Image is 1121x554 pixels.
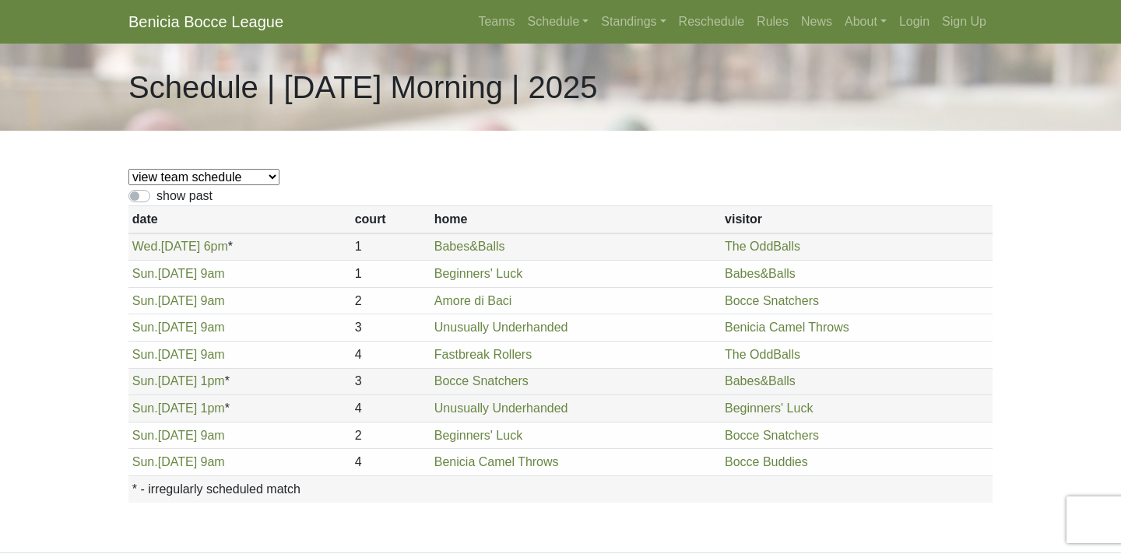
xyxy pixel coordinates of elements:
a: Sun.[DATE] 1pm [132,374,225,387]
a: Beginners' Luck [434,267,522,280]
a: Sun.[DATE] 1pm [132,401,225,415]
span: Sun. [132,455,158,468]
a: Sign Up [936,6,993,37]
a: Wed.[DATE] 6pm [132,240,228,253]
a: Rules [750,6,795,37]
a: Fastbreak Rollers [434,348,532,361]
th: court [351,206,430,233]
a: Benicia Camel Throws [434,455,559,468]
td: 4 [351,395,430,423]
td: 2 [351,422,430,449]
a: Sun.[DATE] 9am [132,294,225,307]
span: Sun. [132,429,158,442]
a: Babes&Balls [725,374,796,387]
a: Sun.[DATE] 9am [132,267,225,280]
span: Sun. [132,374,158,387]
th: home [430,206,721,233]
span: Sun. [132,294,158,307]
a: Sun.[DATE] 9am [132,455,225,468]
span: Sun. [132,401,158,415]
a: Login [893,6,936,37]
a: Babes&Balls [725,267,796,280]
td: 4 [351,341,430,368]
a: Beginners' Luck [434,429,522,442]
a: Amore di Baci [434,294,512,307]
a: Sun.[DATE] 9am [132,429,225,442]
td: 3 [351,368,430,395]
h1: Schedule | [DATE] Morning | 2025 [128,68,598,106]
a: Bocce Buddies [725,455,808,468]
a: Benicia Bocce League [128,6,283,37]
a: Teams [472,6,521,37]
a: Sun.[DATE] 9am [132,348,225,361]
a: Unusually Underhanded [434,321,568,334]
a: Bocce Snatchers [725,429,819,442]
span: Sun. [132,267,158,280]
td: 3 [351,314,430,342]
th: visitor [721,206,993,233]
th: date [128,206,351,233]
a: Bocce Snatchers [434,374,529,387]
span: Wed. [132,240,161,253]
a: The OddBalls [725,348,800,361]
span: Sun. [132,321,158,334]
a: Beginners' Luck [725,401,813,415]
span: Sun. [132,348,158,361]
td: 1 [351,233,430,261]
td: 4 [351,449,430,476]
a: Reschedule [673,6,751,37]
td: 2 [351,287,430,314]
a: About [838,6,893,37]
a: Sun.[DATE] 9am [132,321,225,334]
a: Standings [595,6,672,37]
a: Babes&Balls [434,240,505,253]
a: Benicia Camel Throws [725,321,849,334]
a: The OddBalls [725,240,800,253]
a: Bocce Snatchers [725,294,819,307]
label: show past [156,187,213,205]
th: * - irregularly scheduled match [128,475,993,502]
a: Schedule [522,6,596,37]
td: 1 [351,261,430,288]
a: News [795,6,838,37]
a: Unusually Underhanded [434,401,568,415]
